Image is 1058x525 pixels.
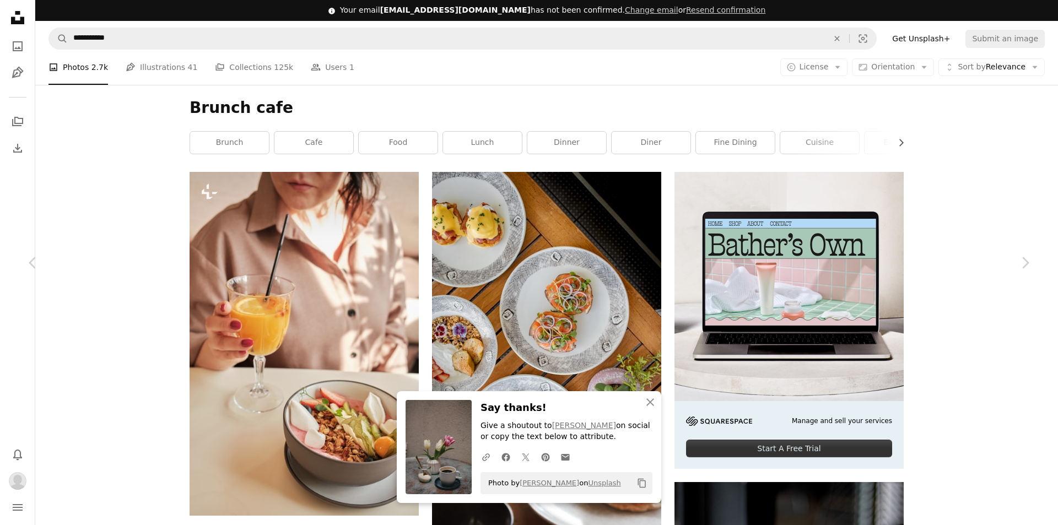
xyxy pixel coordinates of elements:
span: Photo by on [483,474,621,492]
a: Manage and sell your servicesStart A Free Trial [674,172,904,469]
img: file-1705255347840-230a6ab5bca9image [686,416,752,426]
a: Download History [7,137,29,159]
a: lunch [443,132,522,154]
button: Resend confirmation [686,5,765,16]
form: Find visuals sitewide [48,28,877,50]
button: Clear [825,28,849,49]
a: brunch [190,132,269,154]
a: Collections 125k [215,50,293,85]
a: Share on Twitter [516,446,536,468]
a: Collections [7,111,29,133]
a: diner [612,132,690,154]
a: [PERSON_NAME] [520,479,579,487]
button: Search Unsplash [49,28,68,49]
a: eating out [865,132,943,154]
button: Notifications [7,443,29,466]
span: [EMAIL_ADDRESS][DOMAIN_NAME] [380,6,531,14]
img: plates of food on a table [432,172,661,458]
span: License [800,62,829,71]
a: plates of food on a table [432,310,661,320]
button: Sort byRelevance [938,58,1045,76]
a: Unsplash [588,479,620,487]
a: Share on Facebook [496,446,516,468]
div: Start A Free Trial [686,440,892,457]
a: Photos [7,35,29,57]
div: Your email has not been confirmed. [340,5,766,16]
span: or [625,6,765,14]
button: Submit an image [965,30,1045,47]
span: Orientation [871,62,915,71]
a: food [359,132,438,154]
a: Get Unsplash+ [886,30,957,47]
a: Change email [625,6,678,14]
a: Illustrations 41 [126,50,197,85]
span: 125k [274,61,293,73]
img: Avatar of user Grey Falcon [9,472,26,490]
h1: Brunch cafe [190,98,904,118]
a: Illustrations [7,62,29,84]
span: Manage and sell your services [792,416,892,426]
a: Users 1 [311,50,354,85]
button: Copy to clipboard [633,474,651,492]
a: dinner [527,132,606,154]
img: file-1707883121023-8e3502977149image [674,172,904,401]
a: Share over email [555,446,575,468]
button: Profile [7,470,29,492]
span: Sort by [958,62,985,71]
a: cuisine [780,132,859,154]
button: Menu [7,496,29,518]
button: Orientation [852,58,934,76]
a: cafe [274,132,353,154]
img: a woman sitting at a table with a bowl of food and a drink [190,172,419,516]
p: Give a shoutout to on social or copy the text below to attribute. [481,420,652,442]
span: 41 [188,61,198,73]
button: License [780,58,848,76]
button: Visual search [850,28,876,49]
a: Share on Pinterest [536,446,555,468]
span: 1 [349,61,354,73]
a: Next [992,210,1058,316]
button: scroll list to the right [891,132,904,154]
h3: Say thanks! [481,400,652,416]
a: a woman sitting at a table with a bowl of food and a drink [190,338,419,348]
a: fine dining [696,132,775,154]
a: [PERSON_NAME] [552,421,616,430]
span: Relevance [958,62,1025,73]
